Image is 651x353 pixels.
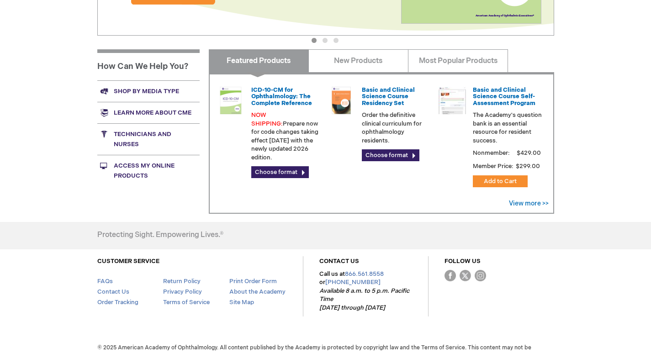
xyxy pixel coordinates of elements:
[325,279,381,286] a: [PHONE_NUMBER]
[229,299,254,306] a: Site Map
[163,299,210,306] a: Terms of Service
[308,49,408,72] a: New Products
[97,231,223,239] h4: Protecting Sight. Empowering Lives.®
[362,111,431,145] p: Order the definitive clinical curriculum for ophthalmology residents.
[460,270,471,281] img: Twitter
[229,288,286,295] a: About the Academy
[408,49,508,72] a: Most Popular Products
[97,299,138,306] a: Order Tracking
[251,166,309,178] a: Choose format
[445,258,481,265] a: FOLLOW US
[163,288,202,295] a: Privacy Policy
[229,278,277,285] a: Print Order Form
[97,278,113,285] a: FAQs
[323,38,328,43] button: 2 of 3
[209,49,309,72] a: Featured Products
[362,149,419,161] a: Choose format
[163,278,201,285] a: Return Policy
[97,288,129,295] a: Contact Us
[97,123,200,155] a: Technicians and nurses
[445,270,456,281] img: Facebook
[345,270,384,278] a: 866.561.8558
[251,111,321,162] p: Prepare now for code changes taking effect [DATE] with the newly updated 2026 edition.
[97,258,159,265] a: CUSTOMER SERVICE
[328,87,355,114] img: 02850963u_47.png
[473,111,542,145] p: The Academy's question bank is an essential resource for resident success.
[473,86,535,107] a: Basic and Clinical Science Course Self-Assessment Program
[515,163,541,170] span: $299.00
[484,178,517,185] span: Add to Cart
[97,155,200,186] a: Access My Online Products
[473,175,528,187] button: Add to Cart
[475,270,486,281] img: instagram
[97,49,200,80] h1: How Can We Help You?
[509,200,549,207] a: View more >>
[251,86,312,107] a: ICD-10-CM for Ophthalmology: The Complete Reference
[319,270,412,312] p: Call us at or
[97,80,200,102] a: Shop by media type
[251,111,283,127] font: NOW SHIPPING:
[97,102,200,123] a: Learn more about CME
[217,87,244,114] img: 0120008u_42.png
[333,38,339,43] button: 3 of 3
[319,258,359,265] a: CONTACT US
[312,38,317,43] button: 1 of 3
[515,149,542,157] span: $429.00
[473,148,510,159] strong: Nonmember:
[439,87,466,114] img: bcscself_20.jpg
[473,163,513,170] strong: Member Price:
[362,86,415,107] a: Basic and Clinical Science Course Residency Set
[319,287,409,311] em: Available 8 a.m. to 5 p.m. Pacific Time [DATE] through [DATE]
